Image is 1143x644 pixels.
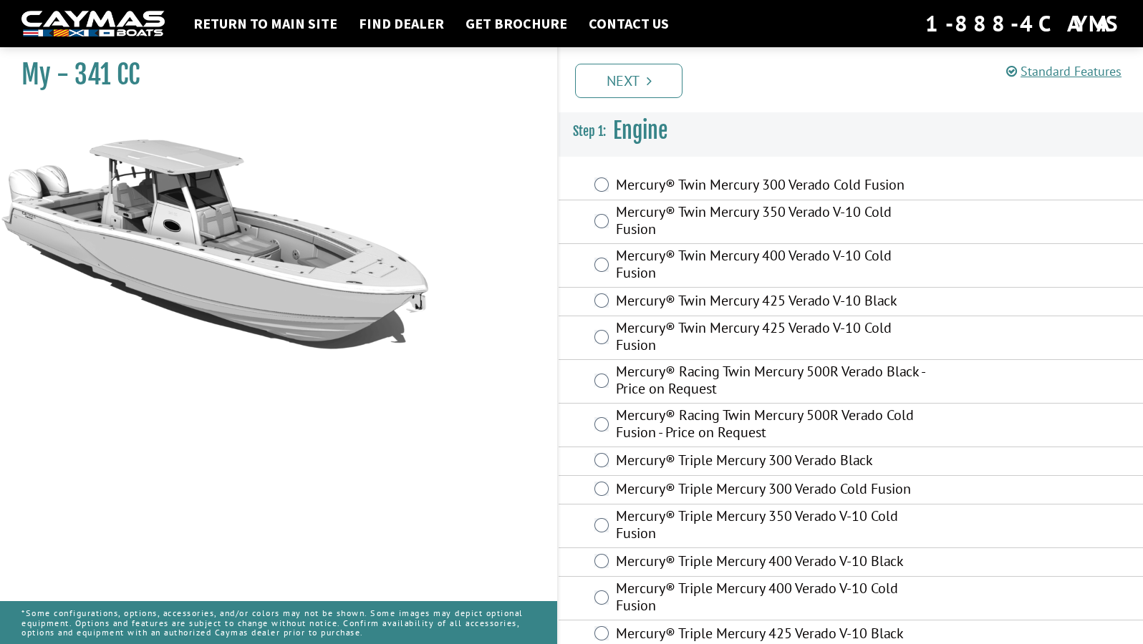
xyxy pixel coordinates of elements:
[352,14,451,33] a: Find Dealer
[559,104,1143,157] h3: Engine
[21,59,521,91] h1: My - 341 CC
[616,452,932,472] label: Mercury® Triple Mercury 300 Verado Black
[616,480,932,501] label: Mercury® Triple Mercury 300 Verado Cold Fusion
[458,14,574,33] a: Get Brochure
[616,292,932,313] label: Mercury® Twin Mercury 425 Verado V-10 Black
[575,64,683,98] a: Next
[925,8,1122,39] div: 1-888-4CAYMAS
[616,552,932,573] label: Mercury® Triple Mercury 400 Verado V-10 Black
[616,507,932,545] label: Mercury® Triple Mercury 350 Verado V-10 Cold Fusion
[21,11,165,37] img: white-logo-c9c8dbefe5ff5ceceb0f0178aa75bf4bb51f6bca0971e226c86eb53dfe498488.png
[21,601,536,644] p: *Some configurations, options, accessories, and/or colors may not be shown. Some images may depic...
[1006,63,1122,79] a: Standard Features
[616,176,932,197] label: Mercury® Twin Mercury 300 Verado Cold Fusion
[616,580,932,618] label: Mercury® Triple Mercury 400 Verado V-10 Cold Fusion
[616,247,932,285] label: Mercury® Twin Mercury 400 Verado V-10 Cold Fusion
[582,14,676,33] a: Contact Us
[616,406,932,444] label: Mercury® Racing Twin Mercury 500R Verado Cold Fusion - Price on Request
[186,14,344,33] a: Return to main site
[571,62,1143,98] ul: Pagination
[616,363,932,401] label: Mercury® Racing Twin Mercury 500R Verado Black - Price on Request
[616,319,932,357] label: Mercury® Twin Mercury 425 Verado V-10 Cold Fusion
[616,203,932,241] label: Mercury® Twin Mercury 350 Verado V-10 Cold Fusion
